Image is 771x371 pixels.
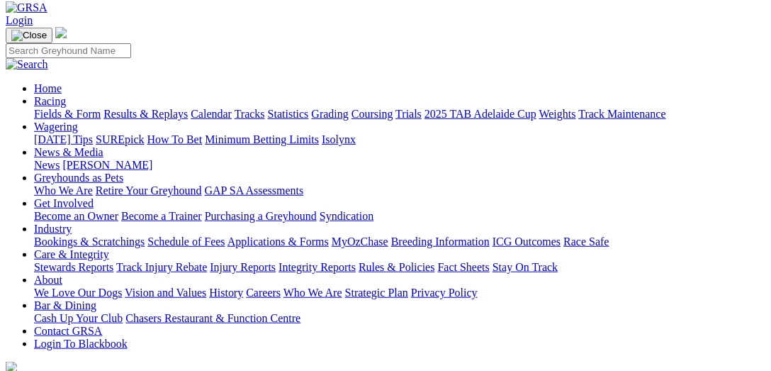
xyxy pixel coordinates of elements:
a: Isolynx [322,133,356,145]
a: Weights [539,108,576,120]
div: Industry [34,236,765,248]
a: Retire Your Greyhound [96,184,202,196]
a: Track Injury Rebate [116,261,207,273]
a: Chasers Restaurant & Function Centre [125,312,300,324]
div: Bar & Dining [34,312,765,325]
a: Schedule of Fees [147,236,225,248]
img: logo-grsa-white.png [55,27,67,38]
a: Login [6,14,33,26]
a: Syndication [320,210,373,222]
a: How To Bet [147,133,203,145]
a: Strategic Plan [345,287,408,299]
div: Wagering [34,133,765,146]
div: News & Media [34,159,765,172]
div: Care & Integrity [34,261,765,274]
img: GRSA [6,1,47,14]
a: Statistics [268,108,309,120]
a: Bar & Dining [34,299,96,311]
a: We Love Our Dogs [34,287,122,299]
img: Search [6,58,48,71]
a: Fields & Form [34,108,101,120]
a: Injury Reports [210,261,276,273]
a: Home [34,82,62,94]
a: Get Involved [34,197,94,209]
a: Minimum Betting Limits [205,133,319,145]
a: Breeding Information [391,236,490,248]
a: News [34,159,60,171]
a: Results & Replays [103,108,188,120]
a: About [34,274,62,286]
div: Get Involved [34,210,765,223]
a: Stay On Track [493,261,558,273]
a: Cash Up Your Club [34,312,123,324]
a: Who We Are [34,184,93,196]
a: Trials [395,108,422,120]
a: Stewards Reports [34,261,113,273]
a: Race Safe [563,236,609,248]
a: Bookings & Scratchings [34,236,145,248]
a: Applications & Forms [227,236,329,248]
a: History [209,287,243,299]
a: [DATE] Tips [34,133,93,145]
a: Greyhounds as Pets [34,172,123,184]
a: Track Maintenance [579,108,666,120]
a: Calendar [191,108,232,120]
a: SUREpick [96,133,144,145]
a: Care & Integrity [34,248,109,260]
input: Search [6,43,131,58]
a: 2025 TAB Adelaide Cup [424,108,536,120]
img: Close [11,30,47,41]
a: Become an Owner [34,210,118,222]
a: Industry [34,223,72,235]
a: News & Media [34,146,103,158]
a: Fact Sheets [438,261,490,273]
a: Careers [246,287,281,299]
a: Tracks [235,108,265,120]
button: Toggle navigation [6,28,52,43]
div: Racing [34,108,765,121]
a: MyOzChase [332,236,388,248]
a: ICG Outcomes [493,236,561,248]
a: Login To Blackbook [34,338,128,350]
a: Become a Trainer [121,210,202,222]
a: Coursing [351,108,393,120]
a: Vision and Values [125,287,206,299]
a: [PERSON_NAME] [62,159,152,171]
a: GAP SA Assessments [205,184,304,196]
a: Who We Are [283,287,342,299]
a: Integrity Reports [278,261,356,273]
a: Contact GRSA [34,325,102,337]
div: Greyhounds as Pets [34,184,765,197]
a: Privacy Policy [411,287,478,299]
div: About [34,287,765,299]
a: Racing [34,95,66,107]
a: Wagering [34,121,78,133]
a: Rules & Policies [359,261,435,273]
a: Purchasing a Greyhound [205,210,317,222]
a: Grading [312,108,349,120]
